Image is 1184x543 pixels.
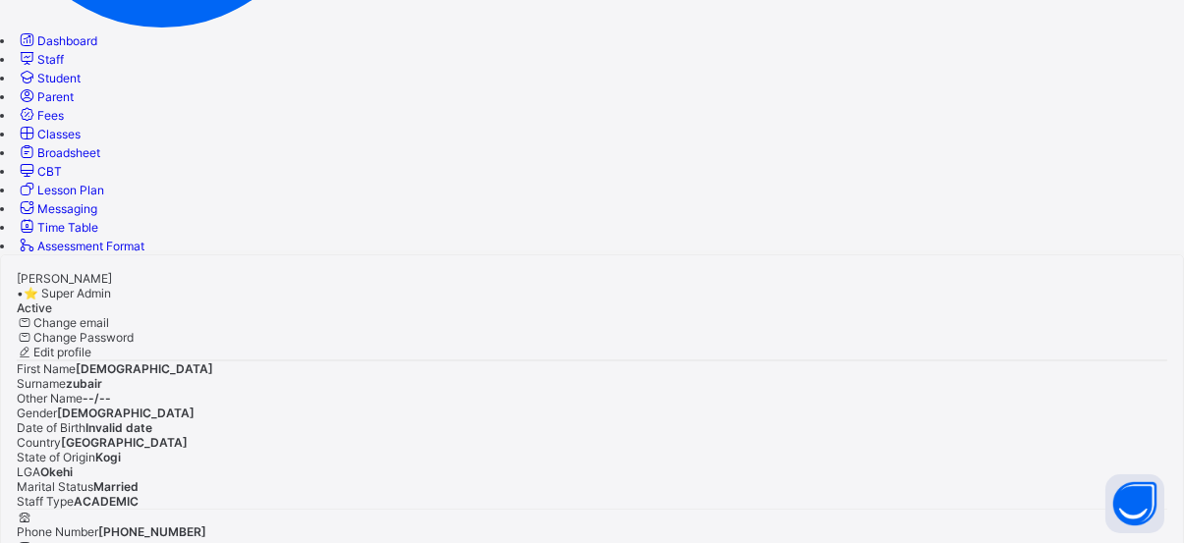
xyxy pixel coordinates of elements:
a: Messaging [17,201,97,216]
a: Staff [17,52,64,67]
a: Dashboard [17,33,97,48]
span: Surname [17,376,66,391]
span: Phone Number [17,524,98,539]
span: Kogi [95,450,121,464]
a: Fees [17,108,64,123]
span: Marital Status [17,479,93,494]
span: Messaging [37,201,97,216]
span: ACADEMIC [74,494,139,509]
span: Date of Birth [17,420,85,435]
span: Dashboard [37,33,97,48]
a: Classes [17,127,81,141]
a: CBT [17,164,62,179]
span: Broadsheet [37,145,100,160]
span: ⭐ Super Admin [24,286,111,300]
a: Parent [17,89,74,104]
span: CBT [37,164,62,179]
span: Staff Type [17,494,74,509]
span: Time Table [37,220,98,235]
a: Broadsheet [17,145,100,160]
span: zubair [66,376,102,391]
a: Lesson Plan [17,183,104,197]
span: Gender [17,406,57,420]
span: LGA [17,464,40,479]
span: Change Password [33,330,134,345]
button: Open asap [1105,474,1164,533]
span: Classes [37,127,81,141]
span: [DEMOGRAPHIC_DATA] [57,406,195,420]
span: Lesson Plan [37,183,104,197]
span: Country [17,435,61,450]
a: Student [17,71,81,85]
span: Other Name [17,391,83,406]
a: Assessment Format [17,239,144,253]
span: State of Origin [17,450,95,464]
span: First Name [17,361,76,376]
span: Invalid date [85,420,152,435]
span: Okehi [40,464,73,479]
span: [DEMOGRAPHIC_DATA] [76,361,213,376]
div: • [17,286,1167,300]
span: [PERSON_NAME] [17,271,112,286]
span: Active [17,300,52,315]
span: Married [93,479,139,494]
span: Fees [37,108,64,123]
span: Change email [33,315,109,330]
span: Assessment Format [37,239,144,253]
a: Time Table [17,220,98,235]
span: [GEOGRAPHIC_DATA] [61,435,188,450]
span: --/-- [83,391,111,406]
span: Edit profile [33,345,91,359]
span: Student [37,71,81,85]
span: Staff [37,52,64,67]
span: [PHONE_NUMBER] [98,524,206,539]
span: Parent [37,89,74,104]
